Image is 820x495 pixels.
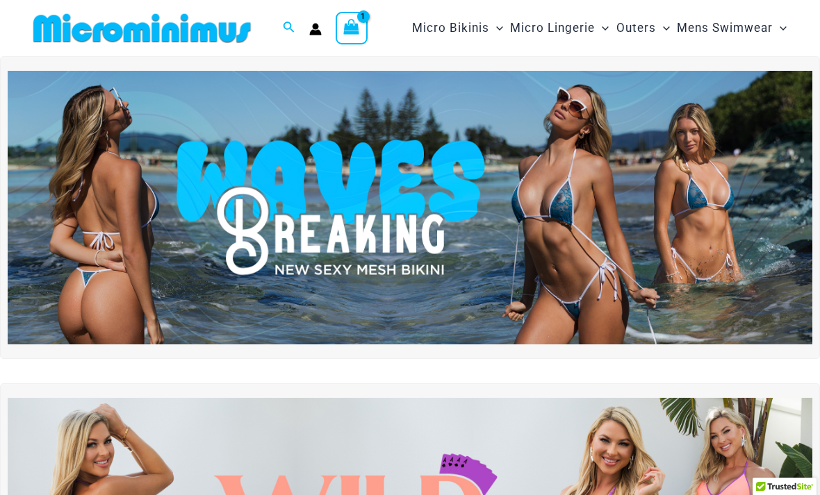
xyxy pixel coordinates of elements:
[613,7,673,49] a: OutersMenu ToggleMenu Toggle
[8,71,812,344] img: Waves Breaking Ocean Bikini Pack
[656,10,670,46] span: Menu Toggle
[510,10,595,46] span: Micro Lingerie
[616,10,656,46] span: Outers
[489,10,503,46] span: Menu Toggle
[28,12,256,44] img: MM SHOP LOGO FLAT
[336,12,368,44] a: View Shopping Cart, 1 items
[773,10,787,46] span: Menu Toggle
[412,10,489,46] span: Micro Bikinis
[673,7,790,49] a: Mens SwimwearMenu ToggleMenu Toggle
[507,7,612,49] a: Micro LingerieMenu ToggleMenu Toggle
[283,19,295,37] a: Search icon link
[407,5,792,51] nav: Site Navigation
[677,10,773,46] span: Mens Swimwear
[309,23,322,35] a: Account icon link
[409,7,507,49] a: Micro BikinisMenu ToggleMenu Toggle
[595,10,609,46] span: Menu Toggle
